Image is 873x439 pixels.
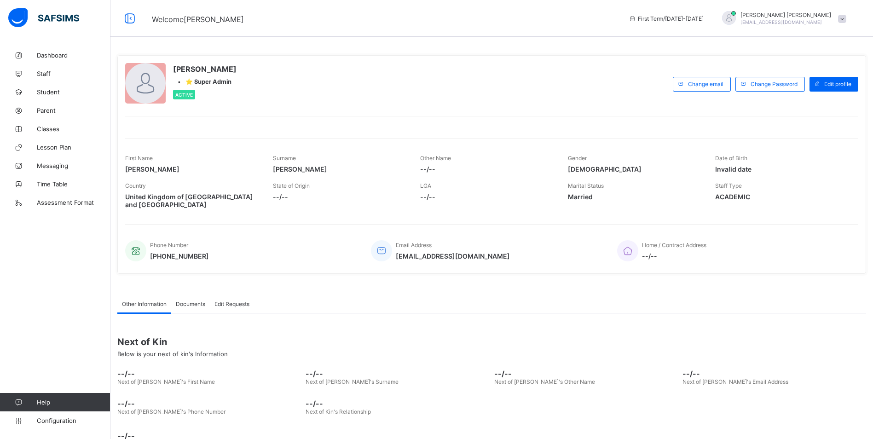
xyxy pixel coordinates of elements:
span: [PERSON_NAME] [173,64,237,74]
span: Help [37,399,110,406]
span: --/-- [420,165,554,173]
span: [PERSON_NAME] [PERSON_NAME] [740,12,831,18]
span: Next of [PERSON_NAME]'s Email Address [682,378,788,385]
span: [PHONE_NUMBER] [150,252,209,260]
span: Surname [273,155,296,162]
span: Married [568,193,702,201]
span: Active [175,92,193,98]
span: Dashboard [37,52,110,59]
span: ACADEMIC [715,193,849,201]
span: Next of Kin [117,336,866,347]
span: Date of Birth [715,155,747,162]
span: First Name [125,155,153,162]
span: Documents [176,300,205,307]
span: [EMAIL_ADDRESS][DOMAIN_NAME] [740,19,822,25]
span: Next of Kin's Relationship [306,408,371,415]
span: --/-- [306,369,489,378]
span: [DEMOGRAPHIC_DATA] [568,165,702,173]
span: United Kingdom of [GEOGRAPHIC_DATA] and [GEOGRAPHIC_DATA] [125,193,259,208]
span: Other Information [122,300,167,307]
span: Next of [PERSON_NAME]'s Surname [306,378,399,385]
span: Change email [688,81,723,87]
span: Lesson Plan [37,144,110,151]
span: Home / Contract Address [642,242,706,248]
span: Configuration [37,417,110,424]
span: Time Table [37,180,110,188]
span: --/-- [117,369,301,378]
span: LGA [420,182,431,189]
span: Gender [568,155,587,162]
span: Email Address [396,242,432,248]
span: Messaging [37,162,110,169]
div: • [173,78,237,85]
span: Next of [PERSON_NAME]'s Other Name [494,378,595,385]
span: Phone Number [150,242,188,248]
span: Edit profile [824,81,851,87]
span: Other Name [420,155,451,162]
span: Parent [37,107,110,114]
span: Classes [37,125,110,133]
span: --/-- [306,399,489,408]
span: Assessment Format [37,199,110,206]
span: Welcome [PERSON_NAME] [152,15,244,24]
span: --/-- [494,369,678,378]
span: --/-- [273,193,407,201]
span: [PERSON_NAME] [125,165,259,173]
img: safsims [8,8,79,28]
span: ⭐ Super Admin [185,78,231,85]
span: Edit Requests [214,300,249,307]
span: State of Origin [273,182,310,189]
span: Next of [PERSON_NAME]'s First Name [117,378,215,385]
span: Invalid date [715,165,849,173]
span: [EMAIL_ADDRESS][DOMAIN_NAME] [396,252,510,260]
span: --/-- [682,369,866,378]
span: Country [125,182,146,189]
span: Marital Status [568,182,604,189]
span: Below is your next of kin's Information [117,350,228,358]
span: --/-- [117,399,301,408]
span: Staff [37,70,110,77]
span: Next of [PERSON_NAME]'s Phone Number [117,408,225,415]
span: Staff Type [715,182,742,189]
span: --/-- [420,193,554,201]
span: Student [37,88,110,96]
span: [PERSON_NAME] [273,165,407,173]
span: --/-- [642,252,706,260]
span: Change Password [751,81,798,87]
div: AbdulazizRavat [713,11,851,26]
span: session/term information [629,15,704,22]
